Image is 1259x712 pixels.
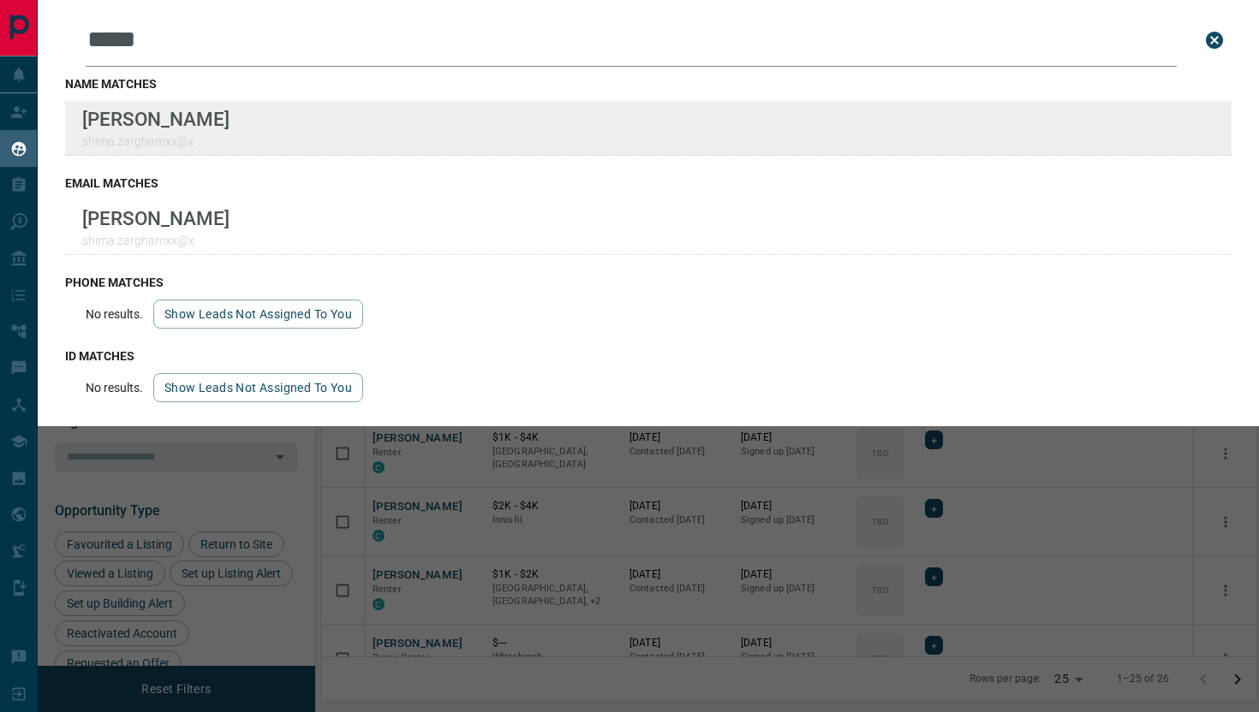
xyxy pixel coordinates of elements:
[82,207,230,229] p: [PERSON_NAME]
[153,300,363,329] button: show leads not assigned to you
[1197,23,1232,57] button: close search bar
[82,134,230,148] p: shima.zarghamxx@x
[82,108,230,130] p: [PERSON_NAME]
[86,307,143,321] p: No results.
[86,381,143,395] p: No results.
[82,234,230,247] p: shima.zarghamxx@x
[65,349,1232,363] h3: id matches
[65,276,1232,289] h3: phone matches
[65,77,1232,91] h3: name matches
[153,373,363,402] button: show leads not assigned to you
[65,176,1232,190] h3: email matches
